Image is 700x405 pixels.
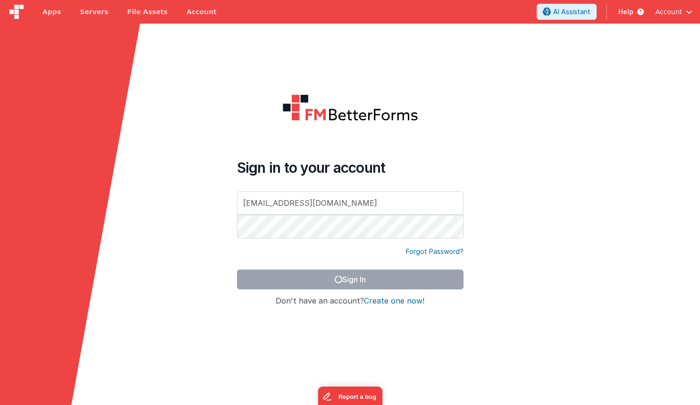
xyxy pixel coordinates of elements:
[406,247,464,256] a: Forgot Password?
[80,7,108,17] span: Servers
[618,7,633,17] span: Help
[364,297,424,305] button: Create one now!
[655,7,692,17] button: Account
[127,7,168,17] span: File Assets
[537,4,597,20] button: AI Assistant
[553,7,590,17] span: AI Assistant
[237,297,464,305] h4: Don't have an account?
[237,270,464,289] button: Sign In
[42,7,61,17] span: Apps
[237,191,464,215] input: Email Address
[655,7,682,17] span: Account
[237,159,464,176] h4: Sign in to your account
